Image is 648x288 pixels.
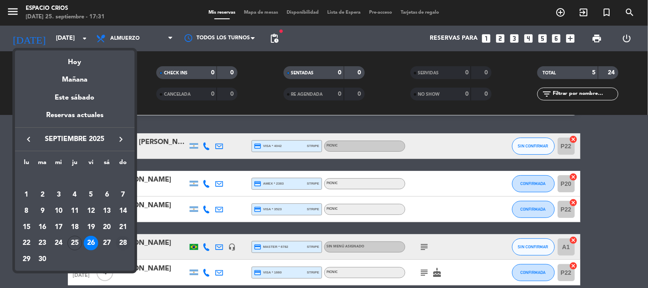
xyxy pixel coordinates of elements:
td: 5 de septiembre de 2025 [83,187,99,203]
td: 7 de septiembre de 2025 [115,187,131,203]
div: 23 [35,236,50,250]
td: 10 de septiembre de 2025 [50,203,67,219]
div: 29 [19,252,34,267]
td: 25 de septiembre de 2025 [67,235,83,251]
td: 6 de septiembre de 2025 [99,187,115,203]
div: 22 [19,236,34,250]
div: 25 [67,236,82,250]
td: 17 de septiembre de 2025 [50,219,67,235]
th: jueves [67,158,83,171]
td: 24 de septiembre de 2025 [50,235,67,251]
div: 14 [116,204,130,218]
td: 14 de septiembre de 2025 [115,203,131,219]
div: 30 [35,252,50,267]
td: 3 de septiembre de 2025 [50,187,67,203]
td: 2 de septiembre de 2025 [35,187,51,203]
th: domingo [115,158,131,171]
div: Reservas actuales [15,110,135,127]
td: 29 de septiembre de 2025 [18,251,35,267]
div: 4 [67,188,82,202]
td: 11 de septiembre de 2025 [67,203,83,219]
td: 21 de septiembre de 2025 [115,219,131,235]
div: 27 [100,236,114,250]
td: 9 de septiembre de 2025 [35,203,51,219]
div: 10 [51,204,66,218]
div: 13 [100,204,114,218]
td: 4 de septiembre de 2025 [67,187,83,203]
div: 7 [116,188,130,202]
i: keyboard_arrow_right [116,134,126,144]
td: 13 de septiembre de 2025 [99,203,115,219]
div: 24 [51,236,66,250]
div: 17 [51,220,66,235]
div: 21 [116,220,130,235]
div: 26 [84,236,98,250]
div: 12 [84,204,98,218]
td: 18 de septiembre de 2025 [67,219,83,235]
td: 8 de septiembre de 2025 [18,203,35,219]
th: sábado [99,158,115,171]
td: 23 de septiembre de 2025 [35,235,51,251]
div: 5 [84,188,98,202]
td: 26 de septiembre de 2025 [83,235,99,251]
div: 20 [100,220,114,235]
td: 15 de septiembre de 2025 [18,219,35,235]
td: 27 de septiembre de 2025 [99,235,115,251]
td: 20 de septiembre de 2025 [99,219,115,235]
td: 19 de septiembre de 2025 [83,219,99,235]
td: 22 de septiembre de 2025 [18,235,35,251]
span: septiembre 2025 [36,134,113,145]
div: Mañana [15,68,135,85]
div: 2 [35,188,50,202]
th: lunes [18,158,35,171]
div: 3 [51,188,66,202]
div: 18 [67,220,82,235]
th: miércoles [50,158,67,171]
th: viernes [83,158,99,171]
td: 30 de septiembre de 2025 [35,251,51,267]
button: keyboard_arrow_left [21,134,36,145]
div: 1 [19,188,34,202]
button: keyboard_arrow_right [113,134,129,145]
div: 11 [67,204,82,218]
div: 9 [35,204,50,218]
div: 28 [116,236,130,250]
div: 16 [35,220,50,235]
td: 16 de septiembre de 2025 [35,219,51,235]
td: 28 de septiembre de 2025 [115,235,131,251]
div: Este sábado [15,86,135,110]
th: martes [35,158,51,171]
i: keyboard_arrow_left [23,134,34,144]
div: 8 [19,204,34,218]
div: 19 [84,220,98,235]
td: SEP. [18,171,131,187]
div: 6 [100,188,114,202]
td: 1 de septiembre de 2025 [18,187,35,203]
td: 12 de septiembre de 2025 [83,203,99,219]
div: Hoy [15,50,135,68]
div: 15 [19,220,34,235]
